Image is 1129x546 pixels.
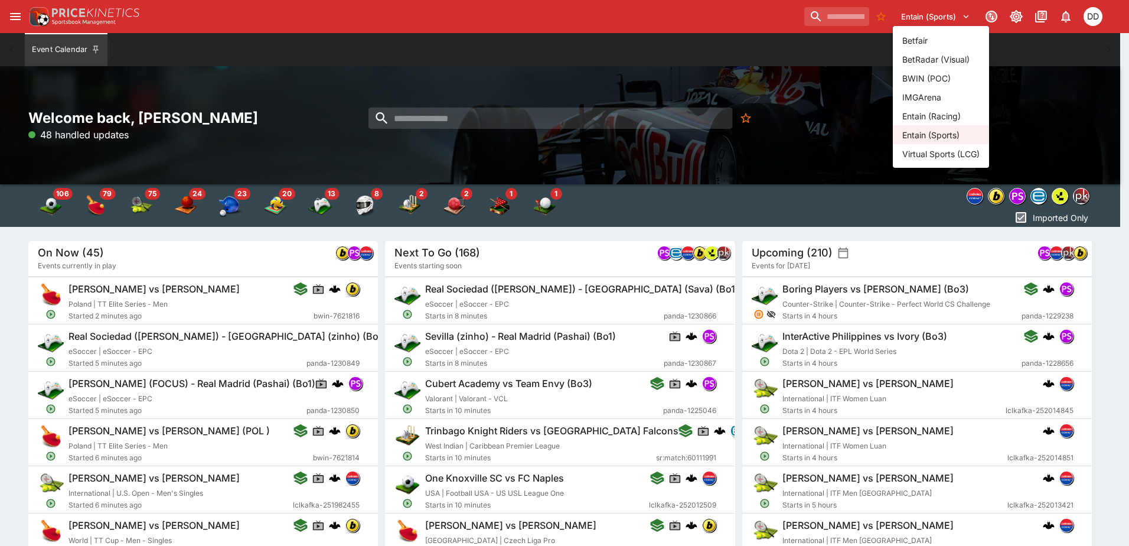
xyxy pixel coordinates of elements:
li: Entain (Sports) [893,125,989,144]
li: BetRadar (Visual) [893,50,989,69]
li: Virtual Sports (LCG) [893,144,989,163]
li: BWIN (POC) [893,69,989,87]
li: Entain (Racing) [893,106,989,125]
li: IMGArena [893,87,989,106]
li: Betfair [893,31,989,50]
